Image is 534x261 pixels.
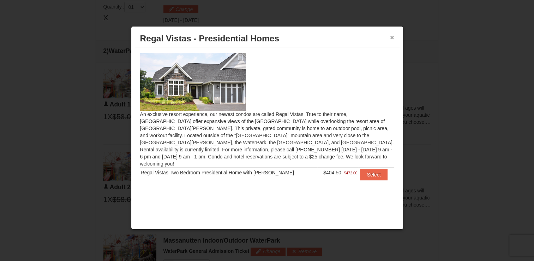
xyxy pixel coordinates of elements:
[344,169,358,176] span: $472.00
[390,34,394,41] button: ×
[140,34,279,43] span: Regal Vistas - Presidential Homes
[360,169,388,180] button: Select
[323,170,341,175] span: $404.50
[135,47,400,195] div: An exclusive resort experience, our newest condos are called Regal Vistas. True to their name, [G...
[140,53,246,111] img: 19218991-1-902409a9.jpg
[141,169,317,176] div: Regal Vistas Two Bedroom Presidential Home with [PERSON_NAME]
